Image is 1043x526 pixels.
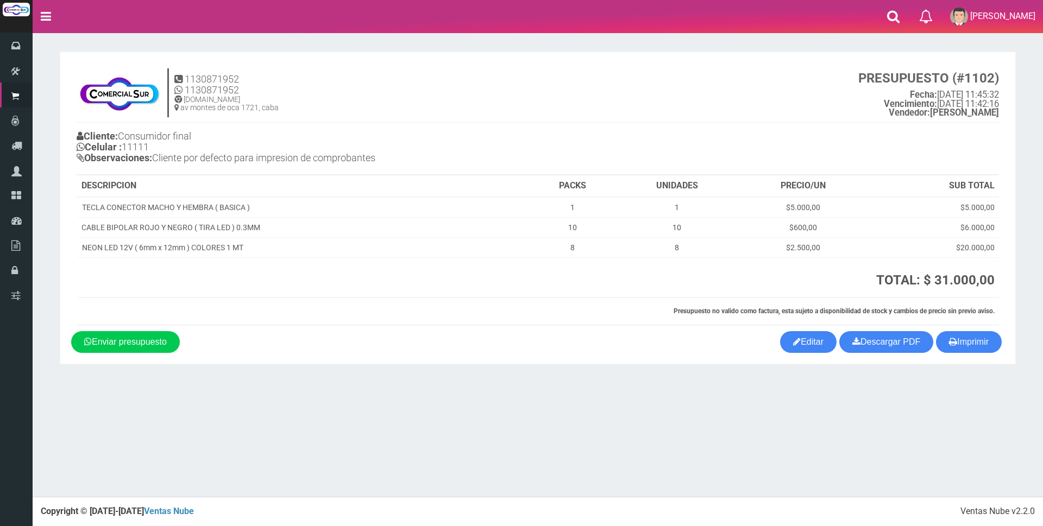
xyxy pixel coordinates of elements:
h4: 1130871952 1130871952 [174,74,279,96]
h5: [DOMAIN_NAME] av montes de oca 1721, caba [174,96,279,112]
td: TECLA CONECTOR MACHO Y HEMBRA ( BASICA ) [77,197,530,218]
strong: TOTAL: $ 31.000,00 [876,272,995,288]
td: 10 [530,217,616,237]
th: DESCRIPCION [77,175,530,197]
td: 1 [530,197,616,218]
strong: Copyright © [DATE]-[DATE] [41,506,194,516]
td: $5.000,00 [738,197,868,218]
td: $2.500,00 [738,237,868,257]
strong: Vencimiento: [884,99,937,109]
span: [PERSON_NAME] [970,11,1035,21]
small: [DATE] 11:45:32 [DATE] 11:42:16 [858,71,999,118]
td: 8 [616,237,738,257]
a: Editar [780,331,837,353]
td: 1 [616,197,738,218]
td: NEON LED 12V ( 6mm x 12mm ) COLORES 1 MT [77,237,530,257]
th: PRECIO/UN [738,175,868,197]
a: Enviar presupuesto [71,331,180,353]
strong: Vendedor: [889,107,930,118]
td: $5.000,00 [868,197,999,218]
button: Imprimir [936,331,1002,353]
td: $20.000,00 [868,237,999,257]
img: Logo grande [3,3,30,16]
td: 8 [530,237,616,257]
strong: Presupuesto no valido como factura, esta sujeto a disponibilidad de stock y cambios de precio sin... [674,307,995,315]
img: Z [77,71,162,115]
a: Descargar PDF [839,331,933,353]
img: User Image [950,8,968,26]
th: PACKS [530,175,616,197]
strong: Fecha: [910,90,937,100]
strong: PRESUPUESTO (#1102) [858,71,999,86]
h4: Consumidor final 11111 Cliente por defecto para impresion de comprobantes [77,128,538,168]
th: UNIDADES [616,175,738,197]
td: CABLE BIPOLAR ROJO Y NEGRO ( TIRA LED ) 0.3MM [77,217,530,237]
b: Celular : [77,141,122,153]
b: Cliente: [77,130,118,142]
td: $6.000,00 [868,217,999,237]
div: Ventas Nube v2.2.0 [960,505,1035,518]
span: Enviar presupuesto [92,337,167,346]
b: [PERSON_NAME] [889,107,999,118]
b: Observaciones: [77,152,152,163]
a: Ventas Nube [144,506,194,516]
td: 10 [616,217,738,237]
th: SUB TOTAL [868,175,999,197]
td: $600,00 [738,217,868,237]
